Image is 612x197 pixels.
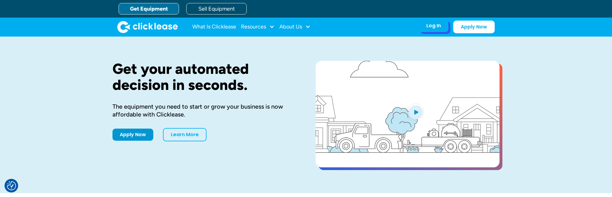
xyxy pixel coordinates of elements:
[117,21,178,33] img: Clicklease logo
[112,129,153,141] a: Apply Now
[426,23,441,29] div: Log In
[192,21,236,33] a: What Is Clicklease
[163,128,207,141] a: Learn More
[279,21,311,33] div: About Us
[408,103,424,120] img: Blue play button logo on a light blue circular background
[241,21,275,33] div: Resources
[112,103,296,118] div: The equipment you need to start or grow your business is now affordable with Clicklease.
[316,61,500,167] a: open lightbox
[112,61,296,93] h1: Get your automated decision in seconds.
[119,3,179,15] a: Get Equipment
[7,181,16,190] button: Consent Preferences
[453,21,495,33] a: Apply Now
[117,21,178,33] a: home
[186,3,247,15] a: Sell Equipment
[7,181,16,190] img: Revisit consent button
